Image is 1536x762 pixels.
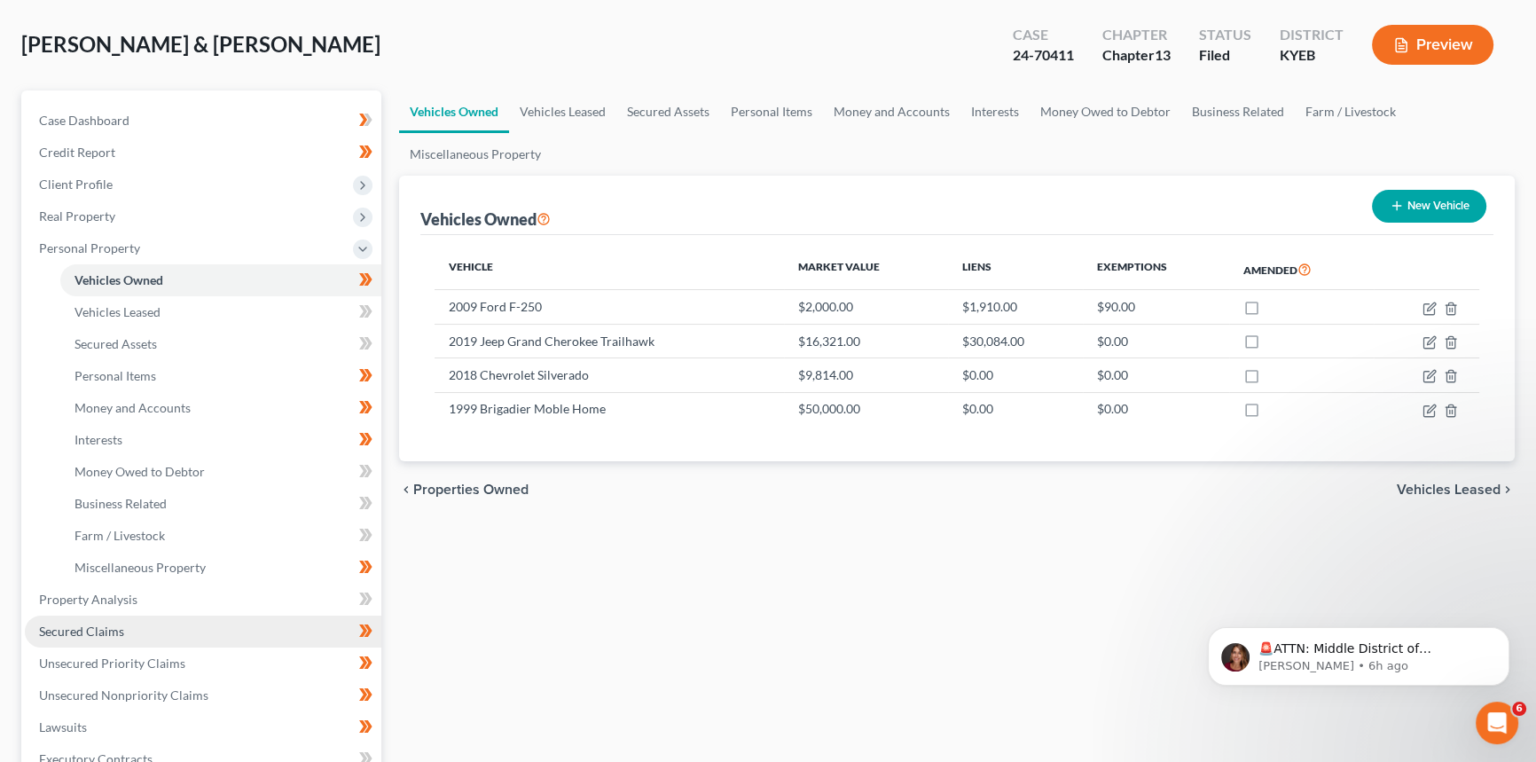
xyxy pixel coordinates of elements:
[784,249,948,290] th: Market Value
[1280,25,1344,45] div: District
[39,208,115,224] span: Real Property
[1083,290,1230,324] td: $90.00
[74,560,206,575] span: Miscellaneous Property
[784,392,948,426] td: $50,000.00
[74,432,122,447] span: Interests
[60,552,381,584] a: Miscellaneous Property
[1102,45,1171,66] div: Chapter
[1372,190,1486,223] button: New Vehicle
[74,272,163,287] span: Vehicles Owned
[413,483,529,497] span: Properties Owned
[39,719,87,735] span: Lawsuits
[1295,90,1407,133] a: Farm / Livestock
[1181,590,1536,714] iframe: Intercom notifications message
[435,324,784,357] td: 2019 Jeep Grand Cherokee Trailhawk
[720,90,823,133] a: Personal Items
[948,290,1083,324] td: $1,910.00
[399,483,413,497] i: chevron_left
[1030,90,1181,133] a: Money Owed to Debtor
[39,240,140,255] span: Personal Property
[25,584,381,616] a: Property Analysis
[1181,90,1295,133] a: Business Related
[39,177,113,192] span: Client Profile
[1102,25,1171,45] div: Chapter
[420,208,551,230] div: Vehicles Owned
[60,360,381,392] a: Personal Items
[399,90,509,133] a: Vehicles Owned
[1372,25,1493,65] button: Preview
[60,488,381,520] a: Business Related
[60,392,381,424] a: Money and Accounts
[60,520,381,552] a: Farm / Livestock
[39,656,185,671] span: Unsecured Priority Claims
[25,105,381,137] a: Case Dashboard
[1199,45,1251,66] div: Filed
[435,249,784,290] th: Vehicle
[1013,45,1074,66] div: 24-70411
[435,358,784,392] td: 2018 Chevrolet Silverado
[435,290,784,324] td: 2009 Ford F-250
[1199,25,1251,45] div: Status
[1501,483,1515,497] i: chevron_right
[1155,46,1171,63] span: 13
[74,336,157,351] span: Secured Assets
[1512,702,1526,716] span: 6
[39,113,129,128] span: Case Dashboard
[39,624,124,639] span: Secured Claims
[1280,45,1344,66] div: KYEB
[1083,358,1230,392] td: $0.00
[60,456,381,488] a: Money Owed to Debtor
[1397,483,1515,497] button: Vehicles Leased chevron_right
[784,290,948,324] td: $2,000.00
[39,145,115,160] span: Credit Report
[1476,702,1518,744] iframe: Intercom live chat
[74,304,161,319] span: Vehicles Leased
[784,358,948,392] td: $9,814.00
[616,90,720,133] a: Secured Assets
[509,90,616,133] a: Vehicles Leased
[60,424,381,456] a: Interests
[948,392,1083,426] td: $0.00
[60,264,381,296] a: Vehicles Owned
[21,31,380,57] span: [PERSON_NAME] & [PERSON_NAME]
[25,711,381,743] a: Lawsuits
[399,133,552,176] a: Miscellaneous Property
[948,324,1083,357] td: $30,084.00
[39,687,208,703] span: Unsecured Nonpriority Claims
[399,483,529,497] button: chevron_left Properties Owned
[74,496,167,511] span: Business Related
[25,648,381,680] a: Unsecured Priority Claims
[25,680,381,711] a: Unsecured Nonpriority Claims
[60,296,381,328] a: Vehicles Leased
[1083,324,1230,357] td: $0.00
[60,328,381,360] a: Secured Assets
[784,324,948,357] td: $16,321.00
[74,368,156,383] span: Personal Items
[74,464,205,479] span: Money Owed to Debtor
[39,592,137,607] span: Property Analysis
[25,137,381,169] a: Credit Report
[1083,392,1230,426] td: $0.00
[74,400,191,415] span: Money and Accounts
[1229,249,1374,290] th: Amended
[960,90,1030,133] a: Interests
[1083,249,1230,290] th: Exemptions
[1013,25,1074,45] div: Case
[74,528,165,543] span: Farm / Livestock
[435,392,784,426] td: 1999 Brigadier Moble Home
[1397,483,1501,497] span: Vehicles Leased
[823,90,960,133] a: Money and Accounts
[25,616,381,648] a: Secured Claims
[948,249,1083,290] th: Liens
[948,358,1083,392] td: $0.00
